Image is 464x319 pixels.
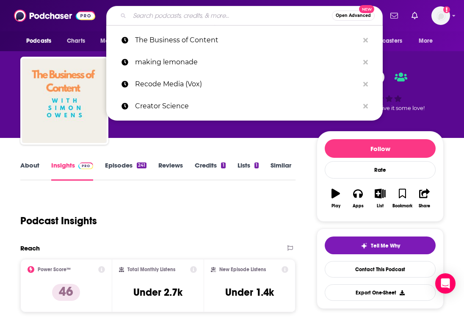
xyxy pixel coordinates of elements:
[356,33,414,49] button: open menu
[392,203,412,209] div: Bookmark
[106,29,383,51] a: The Business of Content
[361,242,367,249] img: tell me why sparkle
[135,73,359,95] p: Recode Media (Vox)
[221,162,225,168] div: 1
[431,6,450,25] span: Logged in as WE_Broadcast1
[135,51,359,73] p: making lemonade
[347,183,369,214] button: Apps
[105,161,146,181] a: Episodes241
[135,95,359,117] p: Creator Science
[61,33,90,49] a: Charts
[431,6,450,25] button: Show profile menu
[106,6,383,25] div: Search podcasts, credits, & more...
[78,162,93,169] img: Podchaser Pro
[377,203,384,209] div: List
[443,6,450,13] svg: Add a profile image
[435,273,456,294] div: Open Intercom Messenger
[336,14,371,18] span: Open Advanced
[387,8,401,23] a: Show notifications dropdown
[14,8,95,24] img: Podchaser - Follow, Share and Rate Podcasts
[195,161,225,181] a: Credits1
[67,35,85,47] span: Charts
[20,33,62,49] button: open menu
[325,139,436,158] button: Follow
[325,236,436,254] button: tell me why sparkleTell Me Why
[408,8,421,23] a: Show notifications dropdown
[332,11,375,21] button: Open AdvancedNew
[137,162,146,168] div: 241
[391,183,413,214] button: Bookmark
[369,183,391,214] button: List
[414,183,436,214] button: Share
[94,33,141,49] button: open menu
[20,161,39,181] a: About
[22,58,107,143] img: The Business of Content with Simon Owens
[52,284,80,301] p: 46
[325,161,436,179] div: Rate
[106,95,383,117] a: Creator Science
[353,203,364,209] div: Apps
[26,35,51,47] span: Podcasts
[431,6,450,25] img: User Profile
[100,35,130,47] span: Monitoring
[225,286,274,299] h3: Under 1.4k
[419,203,430,209] div: Share
[106,73,383,95] a: Recode Media (Vox)
[325,183,347,214] button: Play
[325,261,436,278] a: Contact This Podcast
[158,161,183,181] a: Reviews
[254,162,259,168] div: 1
[271,161,291,181] a: Similar
[325,284,436,301] button: Export One-Sheet
[331,203,340,209] div: Play
[127,267,175,272] h2: Total Monthly Listens
[20,214,97,227] h1: Podcast Insights
[20,244,40,252] h2: Reach
[371,242,400,249] span: Tell Me Why
[359,5,374,13] span: New
[38,267,71,272] h2: Power Score™
[51,161,93,181] a: InsightsPodchaser Pro
[130,9,332,22] input: Search podcasts, credits, & more...
[135,29,359,51] p: The Business of Content
[106,51,383,73] a: making lemonade
[419,35,433,47] span: More
[413,33,444,49] button: open menu
[238,161,259,181] a: Lists1
[133,286,182,299] h3: Under 2.7k
[219,267,266,272] h2: New Episode Listens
